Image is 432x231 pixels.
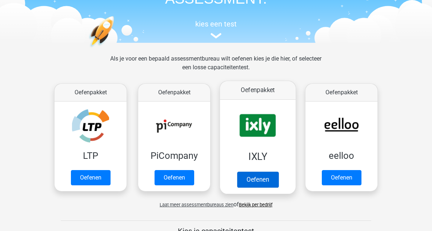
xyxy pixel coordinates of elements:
[49,20,383,39] a: kies een test
[237,172,279,187] a: Oefenen
[322,170,361,185] a: Oefenen
[49,20,383,28] h5: kies een test
[89,16,142,82] img: oefenen
[239,202,272,207] a: Bekijk per bedrijf
[155,170,194,185] a: Oefenen
[104,54,327,81] div: Als je voor een bepaald assessmentbureau wilt oefenen kies je die hier, of selecteer een losse ca...
[49,194,383,209] div: of
[160,202,233,207] span: Laat meer assessmentbureaus zien
[211,33,221,38] img: assessment
[71,170,111,185] a: Oefenen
